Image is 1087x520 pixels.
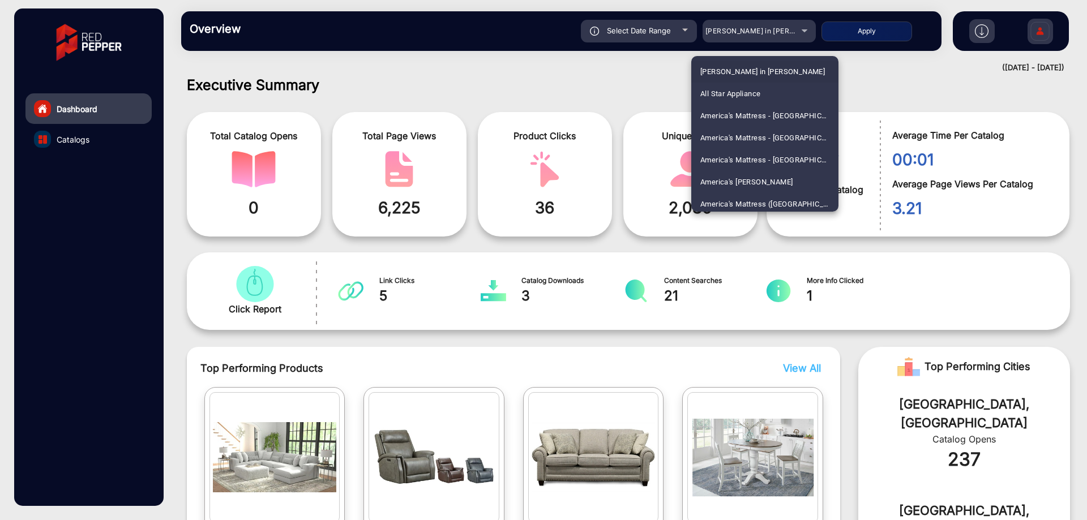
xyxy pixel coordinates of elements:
span: America's Mattress - [GEOGRAPHIC_DATA] [700,127,829,149]
span: America's [PERSON_NAME] [700,171,793,193]
span: America's Mattress - [GEOGRAPHIC_DATA] [700,105,829,127]
span: [PERSON_NAME] in [PERSON_NAME] [700,61,825,83]
span: All Star Appliance [700,83,760,105]
span: America's Mattress ([GEOGRAPHIC_DATA]) [700,193,829,215]
span: America's Mattress - [GEOGRAPHIC_DATA] [700,149,829,171]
